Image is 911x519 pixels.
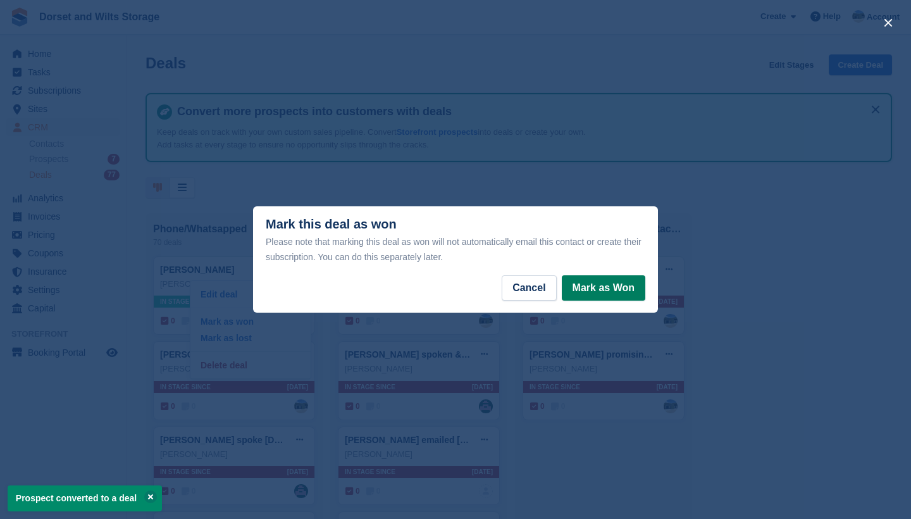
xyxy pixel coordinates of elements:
p: Prospect converted to a deal [8,485,162,511]
div: Please note that marking this deal as won will not automatically email this contact or create the... [266,234,645,265]
button: close [878,13,898,33]
button: Cancel [502,275,556,301]
div: Mark this deal as won [266,217,645,265]
button: Mark as Won [562,275,645,301]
